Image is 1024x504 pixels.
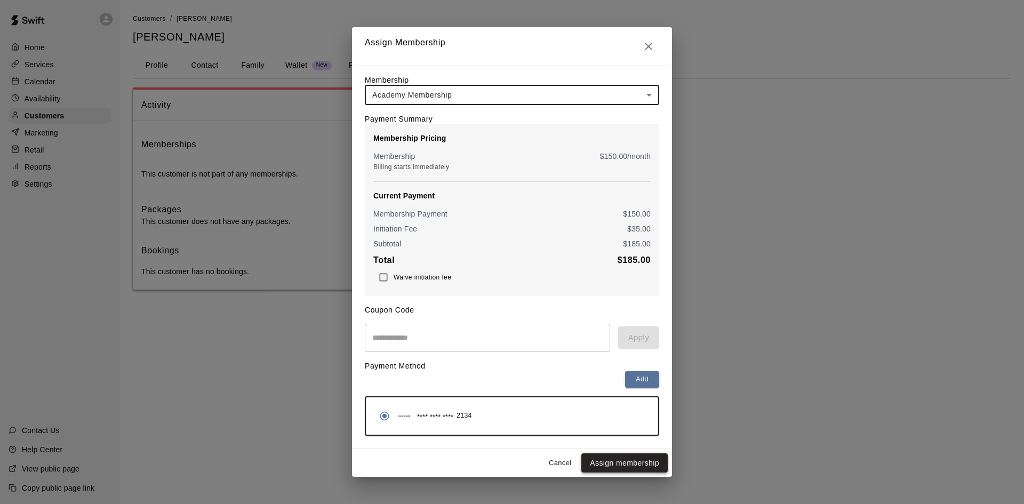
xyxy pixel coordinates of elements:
p: Membership Pricing [373,133,651,143]
button: Add [625,371,659,388]
h2: Assign Membership [352,27,672,66]
p: Subtotal [373,238,402,249]
img: Credit card brand logo [395,411,414,421]
b: Total [373,255,395,265]
p: Membership Payment [373,209,447,219]
p: Membership [373,151,415,162]
b: $ 185.00 [618,255,651,265]
p: Initiation Fee [373,223,417,234]
label: Coupon Code [365,306,414,314]
p: $ 35.00 [627,223,651,234]
p: $ 150.00 [623,209,651,219]
span: 2134 [457,411,471,421]
p: $ 150.00 /month [600,151,651,162]
label: Payment Summary [365,115,433,123]
p: Current Payment [373,190,651,201]
div: Academy Membership [365,85,659,105]
label: Payment Method [365,362,426,370]
button: Assign membership [581,453,668,473]
button: Close [638,36,659,57]
p: $ 185.00 [623,238,651,249]
button: Cancel [543,455,577,471]
span: Billing starts immediately [373,163,449,171]
span: Waive initiation fee [394,274,451,281]
label: Membership [365,76,409,84]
